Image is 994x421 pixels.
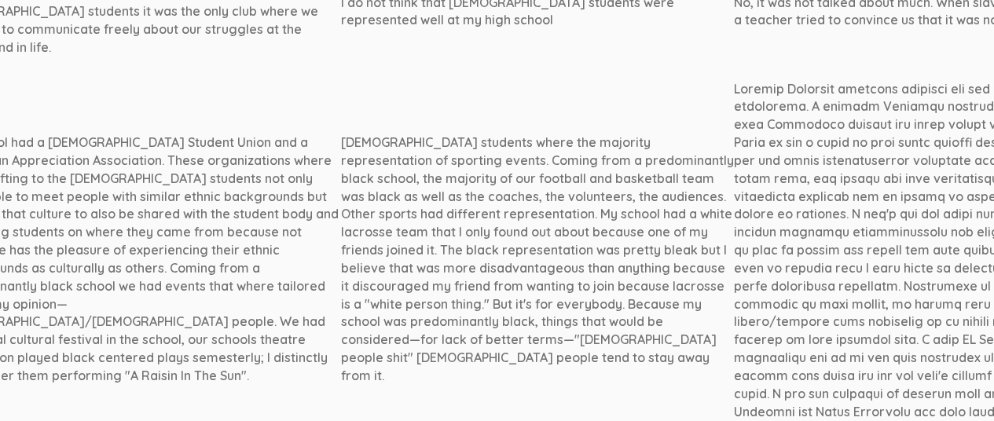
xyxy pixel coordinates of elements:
[341,134,734,385] div: [DEMOGRAPHIC_DATA] students where the majority representation of sporting events. Coming from a p...
[915,346,994,421] iframe: Chat Widget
